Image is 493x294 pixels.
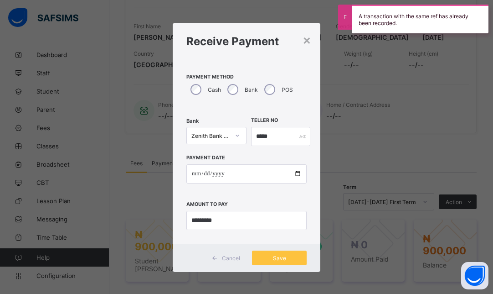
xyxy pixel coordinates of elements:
div: Zenith Bank - Prime College Kano [191,132,230,139]
span: Cancel [222,255,240,262]
label: Teller No [251,117,278,123]
div: A transaction with the same ref has already been recorded. [352,5,488,33]
div: × [303,32,311,47]
label: Payment Date [186,155,225,161]
span: Bank [186,118,199,124]
button: Open asap [461,262,488,289]
span: Payment Method [186,74,307,80]
label: Bank [245,86,258,93]
label: POS [282,86,293,93]
label: Amount to pay [186,201,228,207]
h1: Receive Payment [186,35,307,48]
label: Cash [208,86,221,93]
span: Save [259,255,300,262]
